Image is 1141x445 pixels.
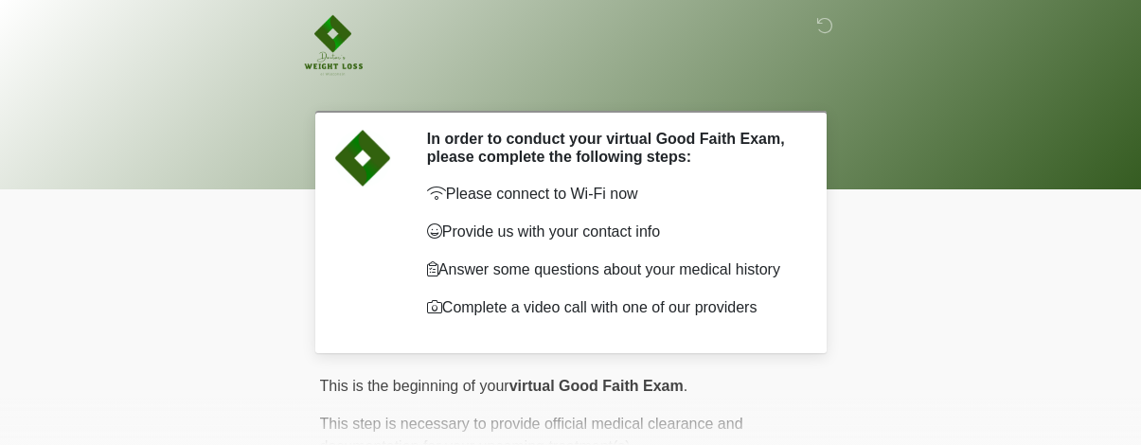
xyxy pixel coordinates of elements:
[427,296,793,319] p: Complete a video call with one of our providers
[427,221,793,243] p: Provide us with your contact info
[301,14,365,78] img: DWL Medicine Company Logo
[427,130,793,166] h2: In order to conduct your virtual Good Faith Exam, please complete the following steps:
[320,378,509,394] span: This is the beginning of your
[509,378,684,394] strong: virtual Good Faith Exam
[334,130,391,187] img: Agent Avatar
[427,183,793,205] p: Please connect to Wi-Fi now
[427,258,793,281] p: Answer some questions about your medical history
[684,378,687,394] span: .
